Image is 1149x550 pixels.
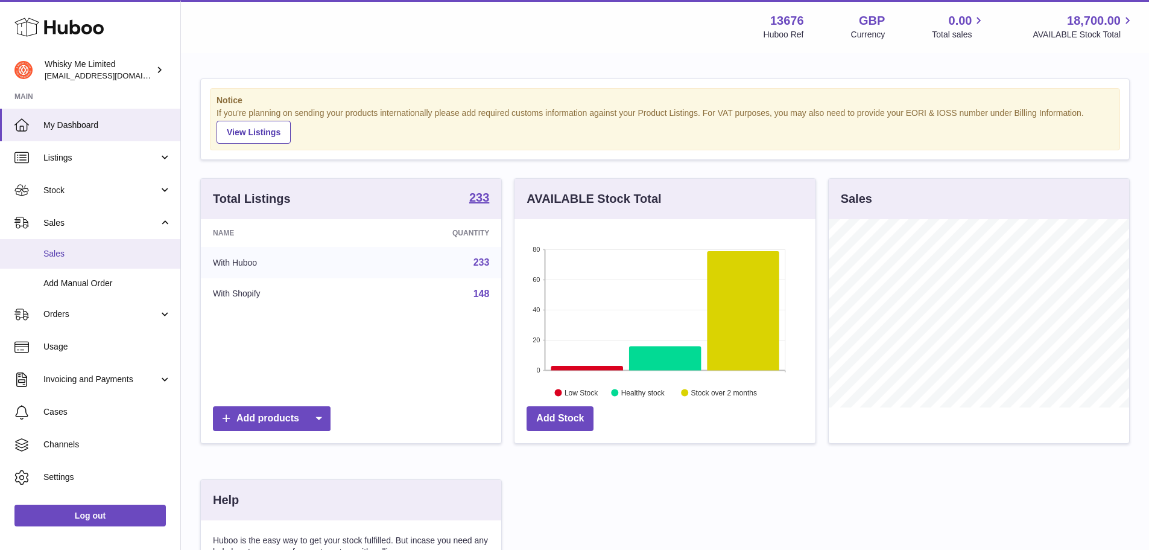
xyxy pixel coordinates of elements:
[533,306,540,313] text: 40
[217,95,1113,106] strong: Notice
[469,191,489,203] strong: 233
[527,406,593,431] a: Add Stock
[473,257,490,267] a: 233
[1033,29,1135,40] span: AVAILABLE Stock Total
[859,13,885,29] strong: GBP
[841,191,872,207] h3: Sales
[43,152,159,164] span: Listings
[45,59,153,82] div: Whisky Me Limited
[201,278,363,310] td: With Shopify
[43,120,171,131] span: My Dashboard
[217,107,1113,144] div: If you're planning on sending your products internationally please add required customs informati...
[201,219,363,247] th: Name
[213,492,239,508] h3: Help
[691,388,757,397] text: Stock over 2 months
[851,29,885,40] div: Currency
[43,374,159,385] span: Invoicing and Payments
[537,366,540,374] text: 0
[201,247,363,278] td: With Huboo
[213,406,331,431] a: Add products
[932,13,986,40] a: 0.00 Total sales
[1067,13,1121,29] span: 18,700.00
[43,472,171,483] span: Settings
[770,13,804,29] strong: 13676
[764,29,804,40] div: Huboo Ref
[43,406,171,418] span: Cases
[533,276,540,283] text: 60
[473,289,490,299] a: 148
[213,191,291,207] h3: Total Listings
[43,217,159,229] span: Sales
[949,13,972,29] span: 0.00
[217,121,291,144] a: View Listings
[14,61,33,79] img: internalAdmin-13676@internal.huboo.com
[43,341,171,353] span: Usage
[45,71,177,80] span: [EMAIL_ADDRESS][DOMAIN_NAME]
[14,505,166,526] a: Log out
[533,336,540,344] text: 20
[932,29,986,40] span: Total sales
[1033,13,1135,40] a: 18,700.00 AVAILABLE Stock Total
[565,388,598,397] text: Low Stock
[533,246,540,253] text: 80
[621,388,665,397] text: Healthy stock
[43,185,159,196] span: Stock
[43,309,159,320] span: Orders
[43,439,171,450] span: Channels
[363,219,502,247] th: Quantity
[527,191,661,207] h3: AVAILABLE Stock Total
[43,248,171,260] span: Sales
[43,278,171,289] span: Add Manual Order
[469,191,489,206] a: 233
